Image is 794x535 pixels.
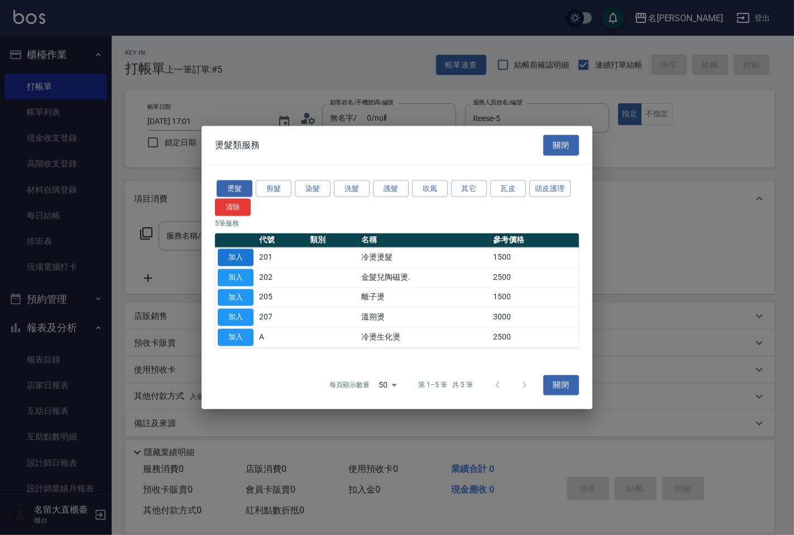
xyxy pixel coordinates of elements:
[543,375,579,395] button: 關閉
[490,180,526,197] button: 瓦皮
[490,288,579,308] td: 1500
[451,180,487,197] button: 其它
[256,288,308,308] td: 205
[358,307,490,327] td: 溫朔燙
[334,180,370,197] button: 洗髮
[358,288,490,308] td: 離子燙
[308,233,359,248] th: 類別
[218,269,253,286] button: 加入
[490,267,579,288] td: 2500
[215,140,260,151] span: 燙髮類服務
[217,180,252,197] button: 燙髮
[256,233,308,248] th: 代號
[218,309,253,326] button: 加入
[256,247,308,267] td: 201
[329,380,370,390] p: 每頁顯示數量
[358,233,490,248] th: 名稱
[256,180,291,197] button: 剪髮
[490,247,579,267] td: 1500
[256,267,308,288] td: 202
[490,233,579,248] th: 參考價格
[218,329,253,346] button: 加入
[412,180,448,197] button: 吹風
[419,380,473,390] p: 第 1–5 筆 共 5 筆
[543,135,579,156] button: 關閉
[295,180,331,197] button: 染髮
[358,267,490,288] td: 金髮兒陶磁燙.
[358,327,490,347] td: 冷燙生化燙
[256,327,308,347] td: A
[490,307,579,327] td: 3000
[490,327,579,347] td: 2500
[358,247,490,267] td: 冷燙燙髮
[215,219,579,229] p: 5 筆服務
[373,180,409,197] button: 護髮
[256,307,308,327] td: 207
[215,199,251,216] button: 清除
[374,370,401,400] div: 50
[529,180,571,197] button: 頭皮護理
[218,289,253,306] button: 加入
[218,249,253,266] button: 加入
